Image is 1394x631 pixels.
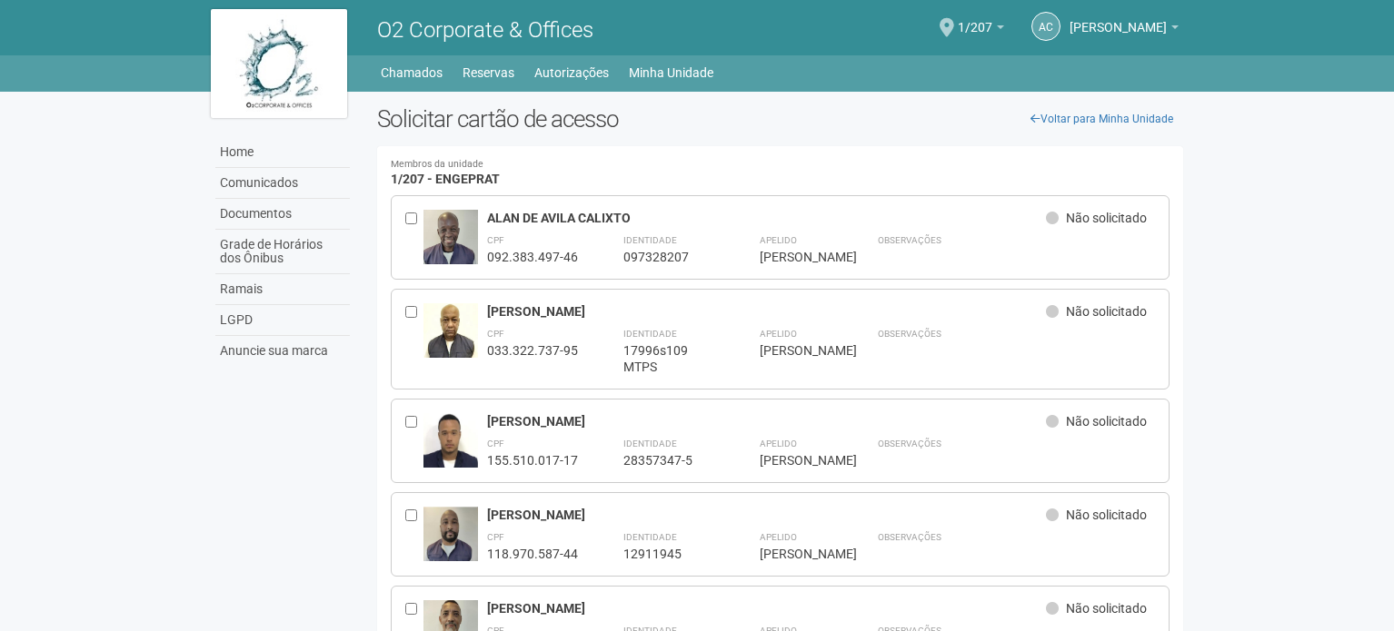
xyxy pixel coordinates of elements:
div: 118.970.587-44 [487,546,578,562]
strong: Identidade [623,235,677,245]
small: Membros da unidade [391,160,1170,170]
span: 1/207 [958,3,992,35]
a: 1/207 [958,23,1004,37]
div: 092.383.497-46 [487,249,578,265]
strong: Identidade [623,532,677,542]
div: 12911945 [623,546,714,562]
a: LGPD [215,305,350,336]
div: 155.510.017-17 [487,452,578,468]
img: logo.jpg [211,9,347,118]
a: Chamados [381,60,443,85]
img: user.jpg [423,413,478,475]
img: user.jpg [423,303,478,361]
a: Reservas [463,60,514,85]
strong: Apelido [760,439,797,449]
div: [PERSON_NAME] [487,600,1046,616]
span: Não solicitado [1066,211,1147,225]
span: Não solicitado [1066,601,1147,616]
a: Home [215,137,350,168]
div: [PERSON_NAME] [760,546,832,562]
strong: Apelido [760,235,797,245]
strong: Observações [878,439,941,449]
a: Minha Unidade [629,60,713,85]
div: 17996s109 MTPS [623,342,714,375]
img: user.jpg [423,507,478,567]
span: Não solicitado [1066,304,1147,319]
h2: Solicitar cartão de acesso [377,105,1183,133]
a: Anuncie sua marca [215,336,350,366]
strong: Observações [878,235,941,245]
strong: CPF [487,439,504,449]
strong: Apelido [760,532,797,542]
div: [PERSON_NAME] [760,342,832,359]
span: Não solicitado [1066,414,1147,429]
span: O2 Corporate & Offices [377,17,593,43]
div: [PERSON_NAME] [760,452,832,468]
div: [PERSON_NAME] [760,249,832,265]
strong: CPF [487,329,504,339]
span: Andréa Cunha [1070,3,1167,35]
a: Grade de Horários dos Ônibus [215,230,350,274]
a: Autorizações [534,60,609,85]
div: [PERSON_NAME] [487,303,1046,320]
div: 033.322.737-95 [487,342,578,359]
strong: Observações [878,532,941,542]
a: AC [1031,12,1060,41]
strong: CPF [487,235,504,245]
h4: 1/207 - ENGEPRAT [391,160,1170,186]
img: user.jpg [423,210,478,279]
a: [PERSON_NAME] [1070,23,1179,37]
a: Ramais [215,274,350,305]
span: Não solicitado [1066,508,1147,522]
a: Documentos [215,199,350,230]
strong: Identidade [623,439,677,449]
a: Comunicados [215,168,350,199]
div: 28357347-5 [623,452,714,468]
strong: Observações [878,329,941,339]
div: [PERSON_NAME] [487,413,1046,429]
div: 097328207 [623,249,714,265]
strong: CPF [487,532,504,542]
a: Voltar para Minha Unidade [1021,105,1183,133]
strong: Apelido [760,329,797,339]
div: [PERSON_NAME] [487,507,1046,523]
strong: Identidade [623,329,677,339]
div: ALAN DE AVILA CALIXTO [487,210,1046,226]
